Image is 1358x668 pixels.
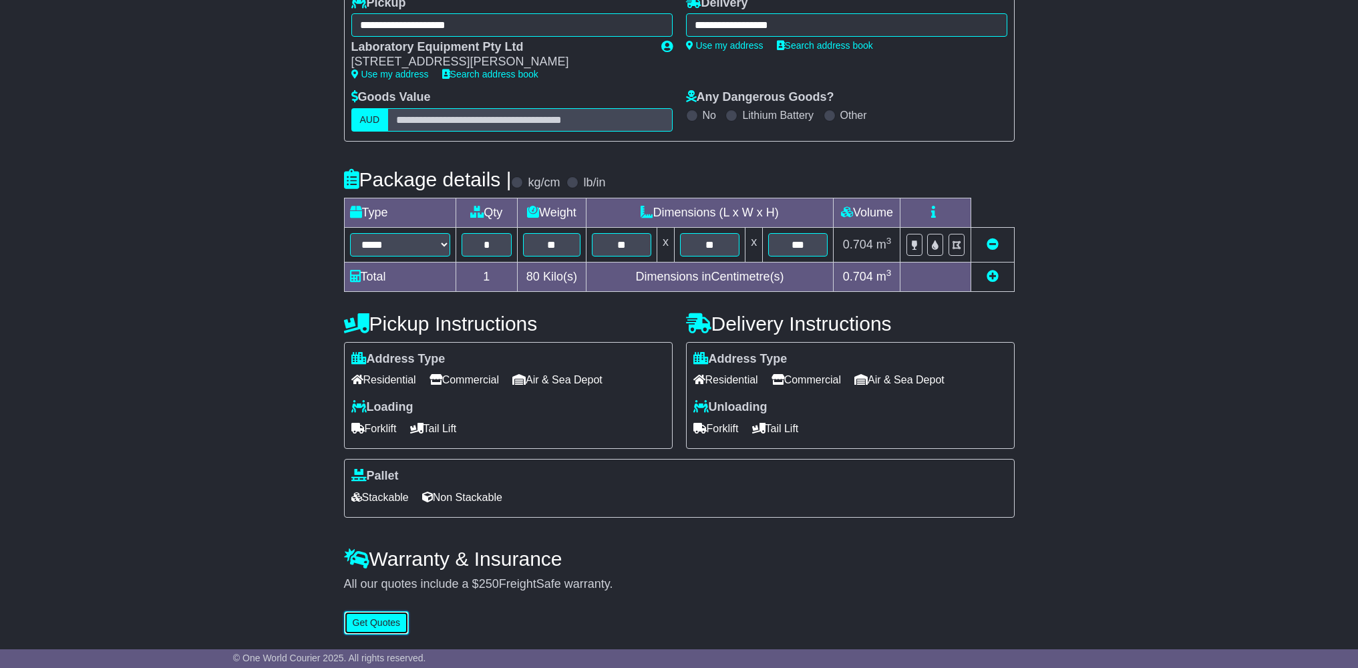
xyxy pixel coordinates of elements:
span: m [876,238,892,251]
span: 0.704 [843,238,873,251]
div: [STREET_ADDRESS][PERSON_NAME] [351,55,648,69]
span: Residential [693,369,758,390]
span: Air & Sea Depot [512,369,603,390]
label: Unloading [693,400,768,415]
label: Any Dangerous Goods? [686,90,834,105]
td: x [745,227,763,262]
label: Goods Value [351,90,431,105]
span: Tail Lift [752,418,799,439]
td: x [657,227,674,262]
a: Use my address [686,40,763,51]
div: All our quotes include a $ FreightSafe warranty. [344,577,1015,592]
td: Weight [518,198,586,227]
a: Search address book [777,40,873,51]
td: Volume [834,198,900,227]
span: Air & Sea Depot [854,369,945,390]
span: Commercial [430,369,499,390]
td: Qty [456,198,518,227]
label: Loading [351,400,413,415]
span: © One World Courier 2025. All rights reserved. [233,653,426,663]
sup: 3 [886,268,892,278]
sup: 3 [886,236,892,246]
label: Other [840,109,867,122]
h4: Pickup Instructions [344,313,673,335]
td: 1 [456,262,518,291]
label: Address Type [693,352,788,367]
div: Laboratory Equipment Pty Ltd [351,40,648,55]
td: Total [344,262,456,291]
span: Tail Lift [410,418,457,439]
h4: Delivery Instructions [686,313,1015,335]
td: Kilo(s) [518,262,586,291]
span: Forklift [693,418,739,439]
span: 80 [526,270,540,283]
span: Residential [351,369,416,390]
h4: Warranty & Insurance [344,548,1015,570]
a: Search address book [442,69,538,79]
h4: Package details | [344,168,512,190]
a: Add new item [987,270,999,283]
td: Dimensions (L x W x H) [586,198,834,227]
span: 0.704 [843,270,873,283]
a: Use my address [351,69,429,79]
label: No [703,109,716,122]
label: lb/in [583,176,605,190]
span: 250 [479,577,499,591]
a: Remove this item [987,238,999,251]
span: Commercial [772,369,841,390]
label: AUD [351,108,389,132]
td: Dimensions in Centimetre(s) [586,262,834,291]
span: Stackable [351,487,409,508]
label: Lithium Battery [742,109,814,122]
span: Forklift [351,418,397,439]
td: Type [344,198,456,227]
label: kg/cm [528,176,560,190]
span: m [876,270,892,283]
span: Non Stackable [422,487,502,508]
label: Pallet [351,469,399,484]
button: Get Quotes [344,611,409,635]
label: Address Type [351,352,446,367]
